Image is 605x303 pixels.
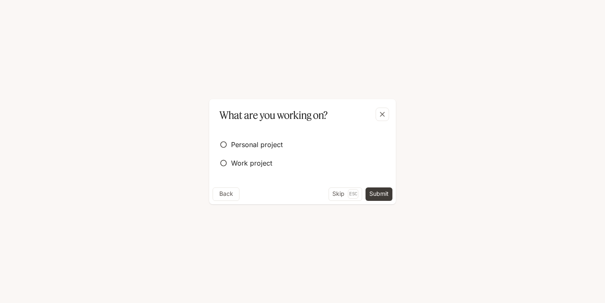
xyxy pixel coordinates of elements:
button: Submit [366,187,392,201]
button: SkipEsc [329,187,362,201]
p: Esc [348,189,358,198]
p: What are you working on? [219,108,328,123]
span: Work project [231,158,272,168]
span: Personal project [231,140,283,150]
button: Back [213,187,239,201]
